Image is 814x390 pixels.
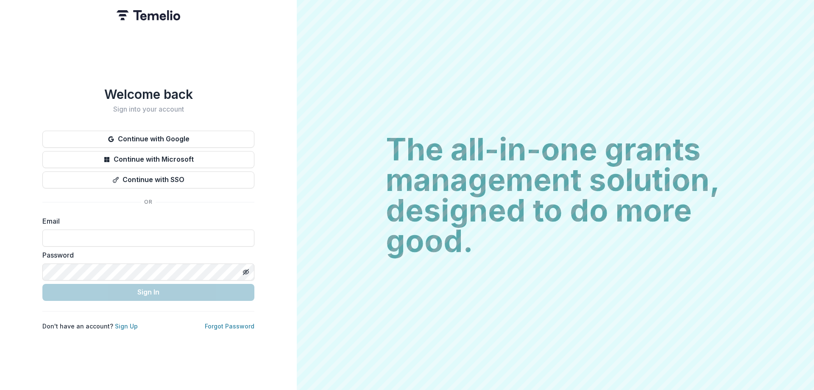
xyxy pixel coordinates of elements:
a: Forgot Password [205,323,254,330]
button: Continue with SSO [42,171,254,188]
button: Continue with Microsoft [42,151,254,168]
img: Temelio [117,10,180,20]
p: Don't have an account? [42,322,138,331]
button: Sign In [42,284,254,301]
h1: Welcome back [42,87,254,102]
button: Toggle password visibility [239,265,253,279]
label: Email [42,216,249,226]
h2: Sign into your account [42,105,254,113]
button: Continue with Google [42,131,254,148]
a: Sign Up [115,323,138,330]
label: Password [42,250,249,260]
